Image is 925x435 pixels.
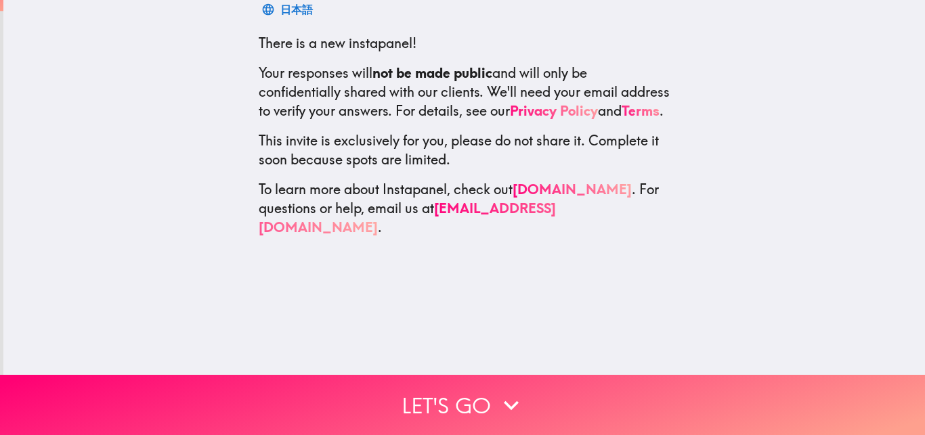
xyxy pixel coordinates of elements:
p: This invite is exclusively for you, please do not share it. Complete it soon because spots are li... [259,131,670,169]
a: [EMAIL_ADDRESS][DOMAIN_NAME] [259,200,556,235]
b: not be made public [372,64,492,81]
span: There is a new instapanel! [259,35,416,51]
a: Privacy Policy [510,102,598,119]
a: Terms [622,102,660,119]
a: [DOMAIN_NAME] [513,181,632,198]
p: Your responses will and will only be confidentially shared with our clients. We'll need your emai... [259,64,670,120]
p: To learn more about Instapanel, check out . For questions or help, email us at . [259,180,670,237]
